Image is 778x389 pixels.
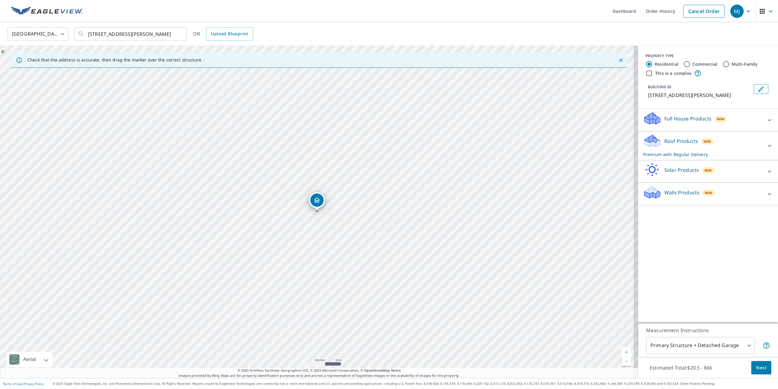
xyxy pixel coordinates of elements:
[622,348,631,357] a: Current Level 17, Zoom In
[756,364,766,372] span: Next
[751,361,771,375] button: Next
[617,56,625,64] button: Close
[643,134,773,158] div: Roof ProductsNewPremium with Regular Delivery
[3,382,43,386] p: |
[364,368,390,373] a: OpenStreetMap
[24,382,43,386] a: Privacy Policy
[704,168,712,173] span: New
[391,368,401,373] a: Terms
[648,84,671,89] p: BUILDING ID
[664,115,711,122] p: Full House Products
[206,27,253,41] a: Upload Blueprint
[664,189,699,196] p: Walls Products
[21,352,38,367] div: Aerial
[664,137,698,145] p: Roof Products
[11,7,83,16] img: EV Logo
[692,61,718,67] label: Commercial
[3,382,22,386] a: Terms of Use
[655,61,678,67] label: Residential
[643,185,773,203] div: Walls ProductsNew
[705,190,712,195] span: New
[704,139,711,144] span: New
[643,151,762,158] p: Premium with Regular Delivery
[648,92,751,99] p: [STREET_ADDRESS][PERSON_NAME]
[7,352,53,367] div: Aerial
[53,381,775,386] p: © 2025 Eagle View Technologies, Inc. and Pictometry International Corp. All Rights Reserved. Repo...
[88,26,174,43] input: Search by address or latitude-longitude
[309,192,325,211] div: Dropped pin, building 1, Residential property, 11784 Gum Run Trl Hinton, VA 22831
[27,57,202,63] p: Check that the address is accurate, then drag the marker over the correct structure.
[732,61,758,67] label: Multi-Family
[683,5,725,18] a: Cancel Order
[622,357,631,366] a: Current Level 17, Zoom Out
[643,163,773,180] div: Solar ProductsNew
[211,30,248,38] span: Upload Blueprint
[730,5,744,18] div: MJ
[664,166,699,174] p: Solar Products
[754,84,768,94] button: Edit building 1
[645,53,771,59] div: PROPERTY TYPE
[238,368,401,373] span: © 2025 TomTom, Earthstar Geographics SIO, © 2025 Microsoft Corporation, ©
[717,116,725,121] span: New
[643,111,773,129] div: Full House ProductsNew
[8,26,68,43] div: [GEOGRAPHIC_DATA]
[646,337,755,354] div: Primary Structure + Detached Garage
[645,361,717,374] p: Estimated Total: $20.5 - $66
[193,27,253,41] div: OR
[646,327,770,334] p: Measurement Instructions
[763,342,770,349] span: Your report will include the primary structure and a detached garage if one exists.
[655,70,692,76] label: This is a complex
